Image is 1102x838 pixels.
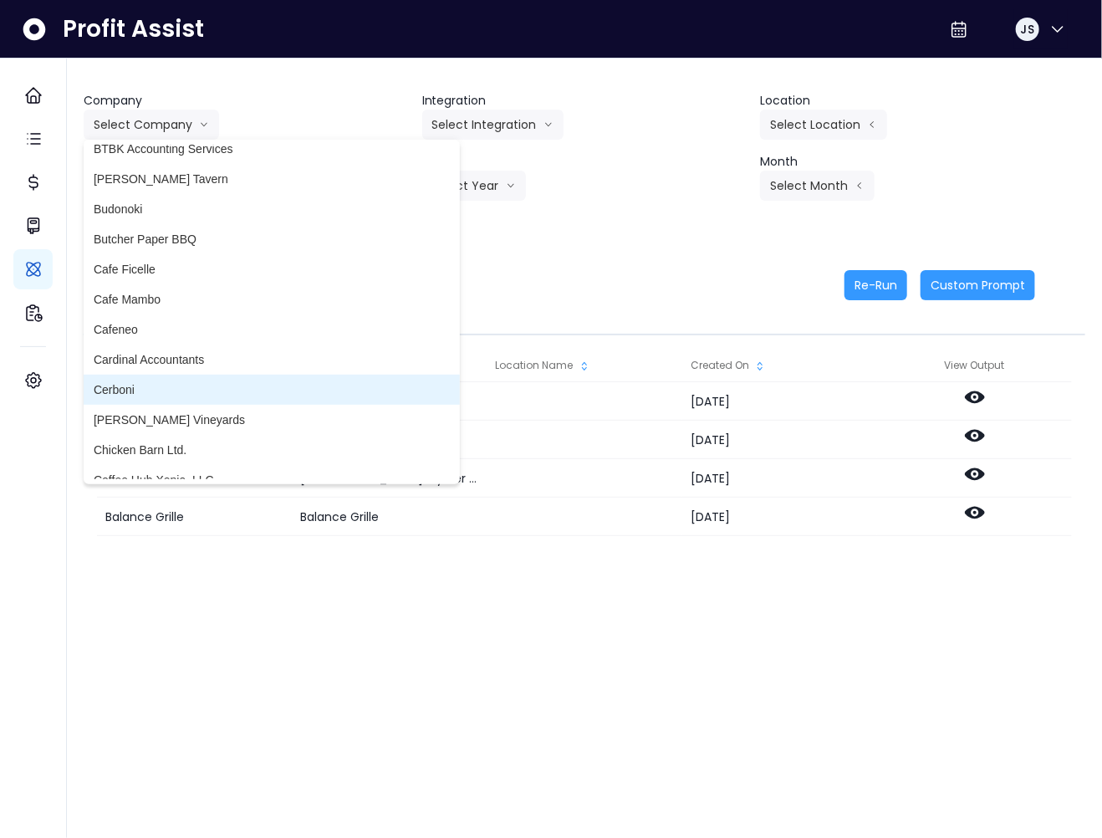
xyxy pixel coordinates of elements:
[292,498,486,536] div: Balance Grille
[97,498,291,536] div: Balance Grille
[682,459,876,498] div: [DATE]
[760,92,1085,110] header: Location
[921,270,1035,300] button: Custom Prompt
[94,321,450,338] span: Cafeneo
[94,171,450,187] span: [PERSON_NAME] Tavern
[422,92,747,110] header: Integration
[84,92,409,110] header: Company
[94,291,450,308] span: Cafe Mambo
[760,153,1085,171] header: Month
[422,110,564,140] button: Select Integrationarrow down line
[422,153,747,171] header: Year
[199,116,209,133] svg: arrow down line
[94,201,450,217] span: Budonoki
[94,261,450,278] span: Cafe Ficelle
[94,411,450,428] span: [PERSON_NAME] Vineyards
[877,349,1072,382] div: View Output
[682,498,876,536] div: [DATE]
[63,14,204,44] span: Profit Assist
[1021,21,1034,38] span: JS
[682,382,876,421] div: [DATE]
[867,116,877,133] svg: arrow left line
[682,349,876,382] div: Created On
[760,110,887,140] button: Select Locationarrow left line
[94,231,450,248] span: Butcher Paper BBQ
[94,442,450,458] span: Chicken Barn Ltd.
[543,116,554,133] svg: arrow down line
[578,360,591,373] svg: sort
[844,270,907,300] button: Re-Run
[855,177,865,194] svg: arrow left line
[760,171,875,201] button: Select Montharrow left line
[94,141,450,157] span: BTBK Accounting Services
[94,472,450,488] span: Coffee Hub Xenia, LLC
[506,177,516,194] svg: arrow down line
[94,381,450,398] span: Cerboni
[94,351,450,368] span: Cardinal Accountants
[682,421,876,459] div: [DATE]
[487,349,681,382] div: Location Name
[84,110,219,140] button: Select Companyarrow down line
[422,171,526,201] button: Select Yeararrow down line
[753,360,767,373] svg: sort
[84,140,460,484] ul: Select Companyarrow down line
